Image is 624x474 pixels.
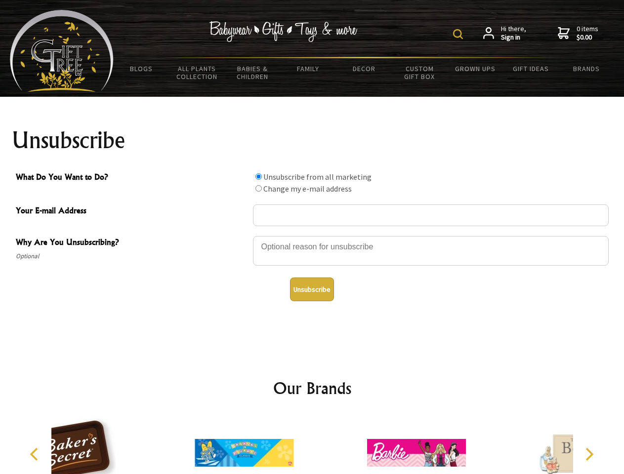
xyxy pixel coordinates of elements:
[281,58,336,79] a: Family
[503,58,559,79] a: Gift Ideas
[483,25,526,42] a: Hi there,Sign in
[577,24,598,42] span: 0 items
[392,58,448,87] a: Custom Gift Box
[263,184,352,194] label: Change my e-mail address
[336,58,392,79] a: Decor
[501,33,526,42] strong: Sign in
[578,443,600,465] button: Next
[16,250,248,262] span: Optional
[559,58,615,79] a: Brands
[114,58,169,79] a: BLOGS
[16,171,248,185] span: What Do You Want to Do?
[225,58,281,87] a: Babies & Children
[20,376,605,400] h2: Our Brands
[253,236,609,266] textarea: Why Are You Unsubscribing?
[501,25,526,42] span: Hi there,
[577,33,598,42] strong: $0.00
[209,21,358,42] img: Babywear - Gifts - Toys & more
[290,277,334,301] button: Unsubscribe
[25,443,46,465] button: Previous
[16,204,248,219] span: Your E-mail Address
[169,58,225,87] a: All Plants Collection
[255,185,262,192] input: What Do You Want to Do?
[16,236,248,250] span: Why Are You Unsubscribing?
[263,172,372,182] label: Unsubscribe from all marketing
[12,128,613,152] h1: Unsubscribe
[447,58,503,79] a: Grown Ups
[253,204,609,226] input: Your E-mail Address
[453,29,463,39] img: product search
[558,25,598,42] a: 0 items$0.00
[255,173,262,180] input: What Do You Want to Do?
[10,10,114,92] img: Babyware - Gifts - Toys and more...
